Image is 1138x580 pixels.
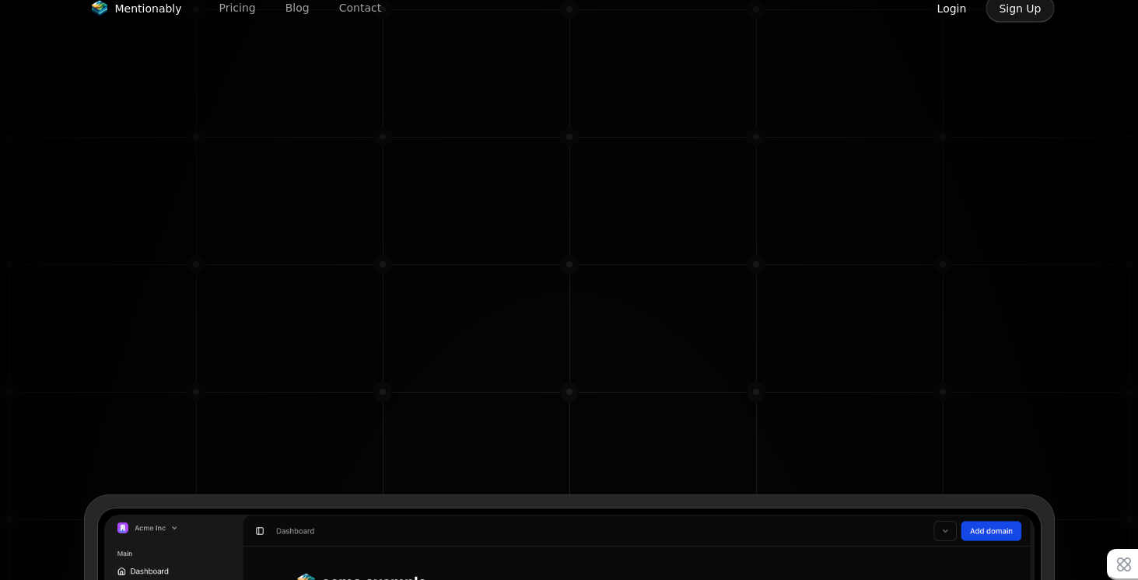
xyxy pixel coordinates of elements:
img: Mentionably logo [90,1,109,16]
span: Mentionably [115,1,182,16]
